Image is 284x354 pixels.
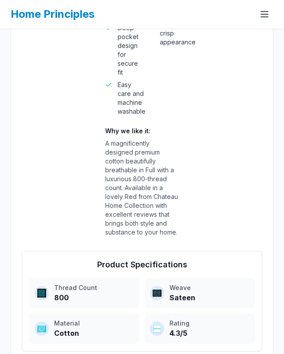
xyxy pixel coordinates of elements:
img: Material [37,324,46,333]
span: Deep pocket design for secure fit [118,24,138,77]
div: 4.3/5 [170,328,249,338]
img: Rating [153,324,162,333]
p: A magnificently designed premium cotton beautifully breathable in Full with a luxurious 800-threa... [105,139,178,237]
span: Easy care and machine washable [118,80,146,116]
div: 800 [54,292,134,303]
h4: Product Specifications [29,259,255,271]
img: Thread Count [37,289,46,298]
h4: Why we like it: [105,127,178,135]
div: Sateen [170,292,249,303]
img: Weave [153,289,162,298]
div: Thread Count [54,283,134,292]
div: Rating [170,319,249,328]
div: Weave [170,283,249,292]
div: Cotton [54,328,134,338]
div: Material [54,319,134,328]
span: Requires ironing for crisp appearance [160,11,196,47]
a: Home Principles [11,8,95,20]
